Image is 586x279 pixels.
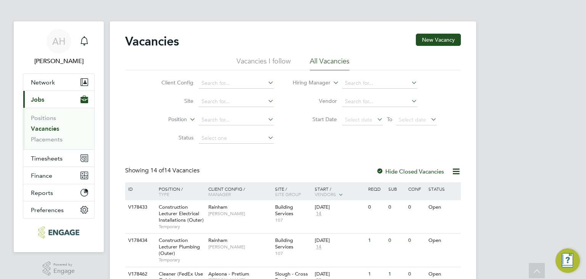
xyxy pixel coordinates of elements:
span: Rainham [208,204,227,210]
button: Preferences [23,201,94,218]
span: Jobs [31,96,44,103]
button: Jobs [23,91,94,108]
span: 14 [315,211,322,217]
div: Client Config / [206,182,273,201]
div: [DATE] [315,237,364,244]
span: [PERSON_NAME] [208,211,271,217]
div: 0 [406,234,426,248]
span: Rainham [208,237,227,243]
span: Manager [208,191,231,197]
span: Type [159,191,169,197]
div: Status [427,182,460,195]
button: Reports [23,184,94,201]
input: Search for... [342,78,417,89]
div: Position / [153,182,206,201]
span: Select date [399,116,426,123]
span: Reports [31,189,53,196]
li: Vacancies I follow [237,57,291,70]
button: Finance [23,167,94,184]
a: Positions [31,114,56,122]
div: [DATE] [315,204,364,211]
div: 0 [386,200,406,214]
label: Status [150,134,193,141]
div: Open [427,234,460,248]
label: Start Date [293,116,337,123]
span: Construction Lecturer Electrical Installations (Outer) [159,204,204,223]
span: 107 [275,250,311,256]
div: 1 [366,234,386,248]
div: Start / [313,182,366,201]
span: Apleona - Pretium [208,271,249,277]
div: [DATE] [315,271,364,277]
label: Client Config [150,79,193,86]
input: Search for... [199,115,274,125]
a: Powered byEngage [43,261,75,276]
div: Sub [386,182,406,195]
span: Site Group [275,191,301,197]
span: Network [31,79,55,86]
span: Building Services [275,204,293,217]
div: ID [126,182,153,195]
span: Construction Lecturer Plumbing (Outer) [159,237,200,256]
span: Timesheets [31,155,63,162]
div: V178433 [126,200,153,214]
a: AH[PERSON_NAME] [23,29,95,66]
button: Engage Resource Center [555,248,580,273]
span: 14 of [150,167,164,174]
label: Position [143,116,187,123]
input: Select one [199,133,274,144]
label: Site [150,97,193,104]
span: Temporary [159,257,204,263]
div: Site / [273,182,313,201]
span: Preferences [31,206,64,214]
span: AH [52,36,66,46]
label: Hiring Manager [287,79,330,87]
span: 14 [315,244,322,250]
img: conceptresources-logo-retina.png [38,226,79,238]
a: Go to home page [23,226,95,238]
span: Alex Hyde [23,57,95,66]
span: Finance [31,172,52,179]
span: Temporary [159,224,204,230]
label: Vendor [293,97,337,104]
a: Vacancies [31,125,59,132]
h2: Vacancies [125,34,179,49]
button: New Vacancy [416,34,461,46]
input: Search for... [199,78,274,89]
span: Building Services [275,237,293,250]
span: Select date [345,116,372,123]
span: [PERSON_NAME] [208,244,271,250]
div: Reqd [366,182,386,195]
li: All Vacancies [310,57,349,70]
input: Search for... [342,96,417,107]
div: 0 [406,200,426,214]
button: Timesheets [23,150,94,167]
label: Hide Closed Vacancies [376,168,444,175]
div: 0 [386,234,406,248]
div: 0 [366,200,386,214]
span: Powered by [53,261,75,268]
div: V178434 [126,234,153,248]
span: Engage [53,268,75,274]
span: 107 [275,217,311,223]
nav: Main navigation [14,21,104,252]
a: Placements [31,136,63,143]
div: Showing [125,167,201,175]
div: Conf [406,182,426,195]
button: Network [23,74,94,91]
span: Vendors [315,191,336,197]
span: To [385,114,394,124]
div: Open [427,200,460,214]
input: Search for... [199,96,274,107]
div: Jobs [23,108,94,149]
span: 14 Vacancies [150,167,200,174]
